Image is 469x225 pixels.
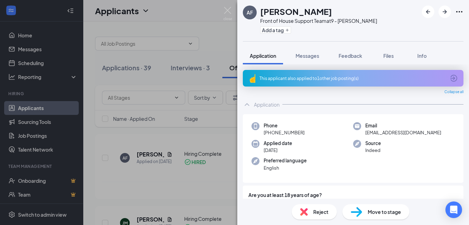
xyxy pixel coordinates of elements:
svg: ArrowCircle [450,74,458,82]
button: ArrowLeftNew [422,6,434,18]
span: Feedback [339,53,362,59]
span: Indeed [365,147,381,154]
span: Move to stage [368,208,401,216]
span: Messages [296,53,319,59]
span: Email [365,122,441,129]
span: Applied date [264,140,292,147]
span: Preferred language [264,157,307,164]
span: Phone [264,122,305,129]
svg: ArrowRight [441,8,449,16]
svg: ArrowLeftNew [424,8,432,16]
h1: [PERSON_NAME] [260,6,332,17]
span: [PHONE_NUMBER] [264,129,305,136]
span: English [264,164,307,171]
svg: ChevronUp [243,100,251,109]
span: Files [383,53,394,59]
div: Application [254,101,280,108]
button: ArrowRight [438,6,451,18]
span: Are you at least 18 years of age? [248,191,458,199]
svg: Plus [285,28,289,32]
div: AF [247,9,253,16]
div: This applicant also applied to 1 other job posting(s) [259,75,445,81]
div: Open Intercom Messenger [445,201,462,218]
span: Info [417,53,427,59]
span: [DATE] [264,147,292,154]
span: Application [250,53,276,59]
span: Reject [313,208,329,216]
svg: Ellipses [455,8,463,16]
span: Source [365,140,381,147]
span: Collapse all [444,89,463,95]
div: Front of House Support Team at 9 - [PERSON_NAME] [260,17,377,24]
button: PlusAdd a tag [260,26,291,34]
span: [EMAIL_ADDRESS][DOMAIN_NAME] [365,129,441,136]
